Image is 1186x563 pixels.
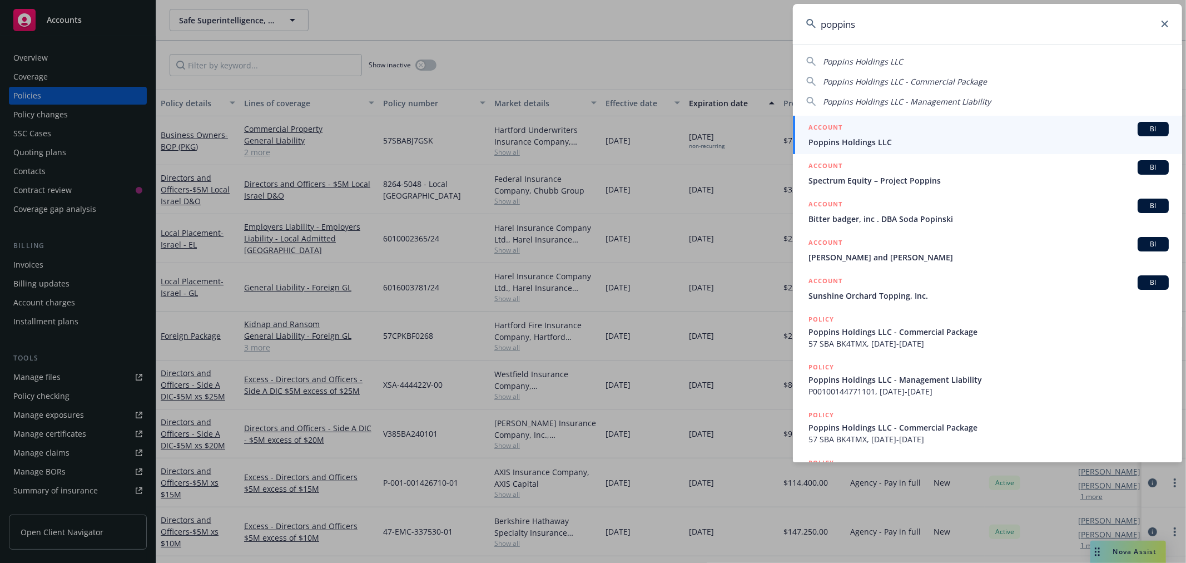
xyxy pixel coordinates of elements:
span: Poppins Holdings LLC - Commercial Package [808,422,1169,433]
h5: POLICY [808,457,834,468]
a: POLICY [793,451,1182,499]
span: Spectrum Equity – Project Poppins [808,175,1169,186]
h5: POLICY [808,314,834,325]
h5: ACCOUNT [808,199,842,212]
h5: ACCOUNT [808,122,842,135]
span: BI [1142,278,1164,288]
span: Poppins Holdings LLC [823,56,903,67]
span: P00100144771101, [DATE]-[DATE] [808,386,1169,397]
span: BI [1142,239,1164,249]
a: ACCOUNTBI[PERSON_NAME] and [PERSON_NAME] [793,231,1182,269]
h5: POLICY [808,409,834,421]
span: Poppins Holdings LLC - Commercial Package [823,76,987,87]
span: Poppins Holdings LLC - Management Liability [823,96,991,107]
a: ACCOUNTBISpectrum Equity – Project Poppins [793,154,1182,192]
a: POLICYPoppins Holdings LLC - Management LiabilityP00100144771101, [DATE]-[DATE] [793,355,1182,403]
span: BI [1142,162,1164,172]
span: Sunshine Orchard Topping, Inc. [808,290,1169,302]
span: Poppins Holdings LLC [808,136,1169,148]
a: ACCOUNTBIBitter badger, inc . DBA Soda Popinski [793,192,1182,231]
span: 57 SBA BK4TMX, [DATE]-[DATE] [808,433,1169,445]
a: POLICYPoppins Holdings LLC - Commercial Package57 SBA BK4TMX, [DATE]-[DATE] [793,308,1182,355]
span: Poppins Holdings LLC - Commercial Package [808,326,1169,338]
h5: ACCOUNT [808,160,842,174]
span: Bitter badger, inc . DBA Soda Popinski [808,213,1169,225]
h5: ACCOUNT [808,237,842,250]
h5: POLICY [808,362,834,373]
h5: ACCOUNT [808,275,842,289]
input: Search... [793,4,1182,44]
a: ACCOUNTBISunshine Orchard Topping, Inc. [793,269,1182,308]
a: ACCOUNTBIPoppins Holdings LLC [793,116,1182,154]
span: BI [1142,201,1164,211]
span: BI [1142,124,1164,134]
a: POLICYPoppins Holdings LLC - Commercial Package57 SBA BK4TMX, [DATE]-[DATE] [793,403,1182,451]
span: [PERSON_NAME] and [PERSON_NAME] [808,251,1169,263]
span: Poppins Holdings LLC - Management Liability [808,374,1169,386]
span: 57 SBA BK4TMX, [DATE]-[DATE] [808,338,1169,349]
